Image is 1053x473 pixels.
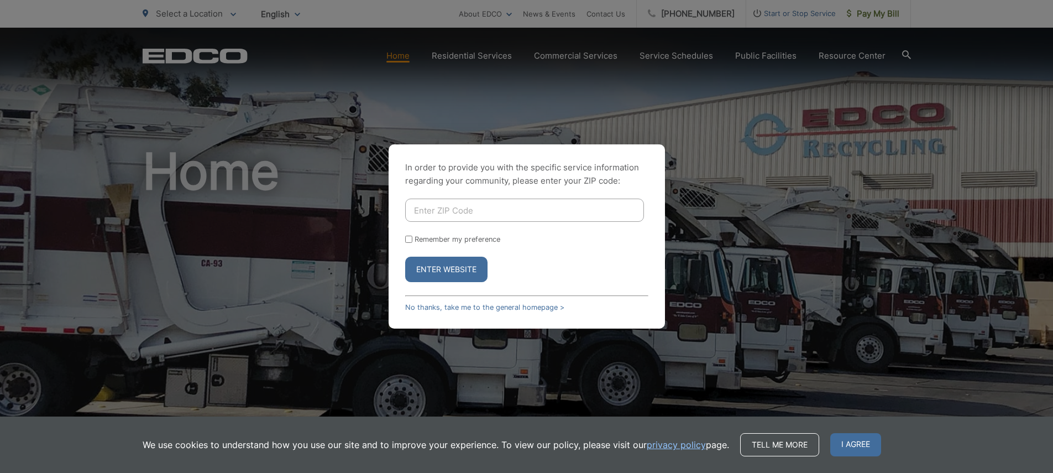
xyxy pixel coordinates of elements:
input: Enter ZIP Code [405,199,644,222]
a: No thanks, take me to the general homepage > [405,303,564,311]
a: privacy policy [647,438,706,451]
button: Enter Website [405,257,488,282]
label: Remember my preference [415,235,500,243]
a: Tell me more [740,433,819,456]
p: In order to provide you with the specific service information regarding your community, please en... [405,161,648,188]
span: I agree [830,433,881,456]
p: We use cookies to understand how you use our site and to improve your experience. To view our pol... [143,438,729,451]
